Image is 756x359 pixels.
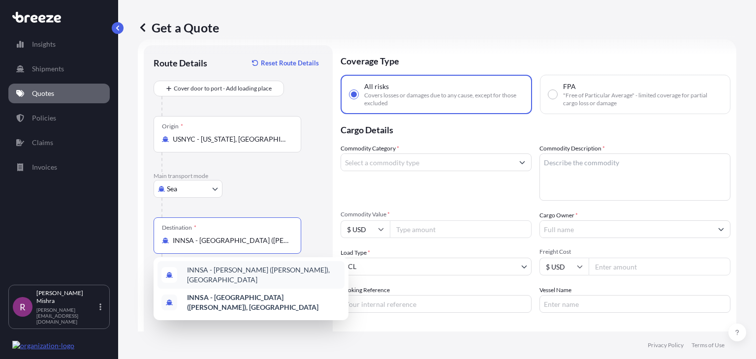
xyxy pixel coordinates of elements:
[167,184,177,194] span: Sea
[563,82,576,91] span: FPA
[341,210,532,218] span: Commodity Value
[539,285,571,295] label: Vessel Name
[32,138,53,148] p: Claims
[173,134,289,144] input: Origin
[173,236,289,245] input: Destination
[12,341,74,351] img: organization-logo
[589,258,730,275] input: Enter amount
[648,341,684,349] p: Privacy Policy
[341,144,399,153] label: Commodity Category
[390,220,532,238] input: Type amount
[154,180,222,198] button: Select transport
[32,39,56,49] p: Insights
[539,210,578,220] label: Cargo Owner
[32,89,54,98] p: Quotes
[36,307,97,325] p: [PERSON_NAME][EMAIL_ADDRESS][DOMAIN_NAME]
[20,302,26,312] span: R
[341,153,513,171] input: Select a commodity type
[187,293,318,311] b: INNSA - [GEOGRAPHIC_DATA] ([PERSON_NAME]), [GEOGRAPHIC_DATA]
[32,113,56,123] p: Policies
[138,20,219,35] p: Get a Quote
[364,91,523,107] span: Covers losses or damages due to any cause, except for those excluded
[162,224,196,232] div: Destination
[261,58,319,68] p: Reset Route Details
[341,248,370,258] span: Load Type
[341,45,730,75] p: Coverage Type
[187,265,341,285] span: INNSA - [PERSON_NAME] ([PERSON_NAME]), [GEOGRAPHIC_DATA]
[341,295,532,313] input: Your internal reference
[345,262,356,271] span: LCL
[341,285,390,295] label: Booking Reference
[36,289,97,305] p: [PERSON_NAME] Mishra
[174,84,272,93] span: Cover door to port - Add loading place
[32,64,64,74] p: Shipments
[154,257,348,320] div: Show suggestions
[540,220,712,238] input: Full name
[154,172,323,180] p: Main transport mode
[539,248,730,256] span: Freight Cost
[364,82,389,91] span: All risks
[513,153,531,171] button: Show suggestions
[32,162,57,172] p: Invoices
[162,122,183,130] div: Origin
[539,144,605,153] label: Commodity Description
[712,220,730,238] button: Show suggestions
[154,57,207,69] p: Route Details
[563,91,722,107] span: "Free of Particular Average" - limited coverage for partial cargo loss or damage
[341,114,730,144] p: Cargo Details
[692,341,724,349] p: Terms of Use
[539,295,730,313] input: Enter name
